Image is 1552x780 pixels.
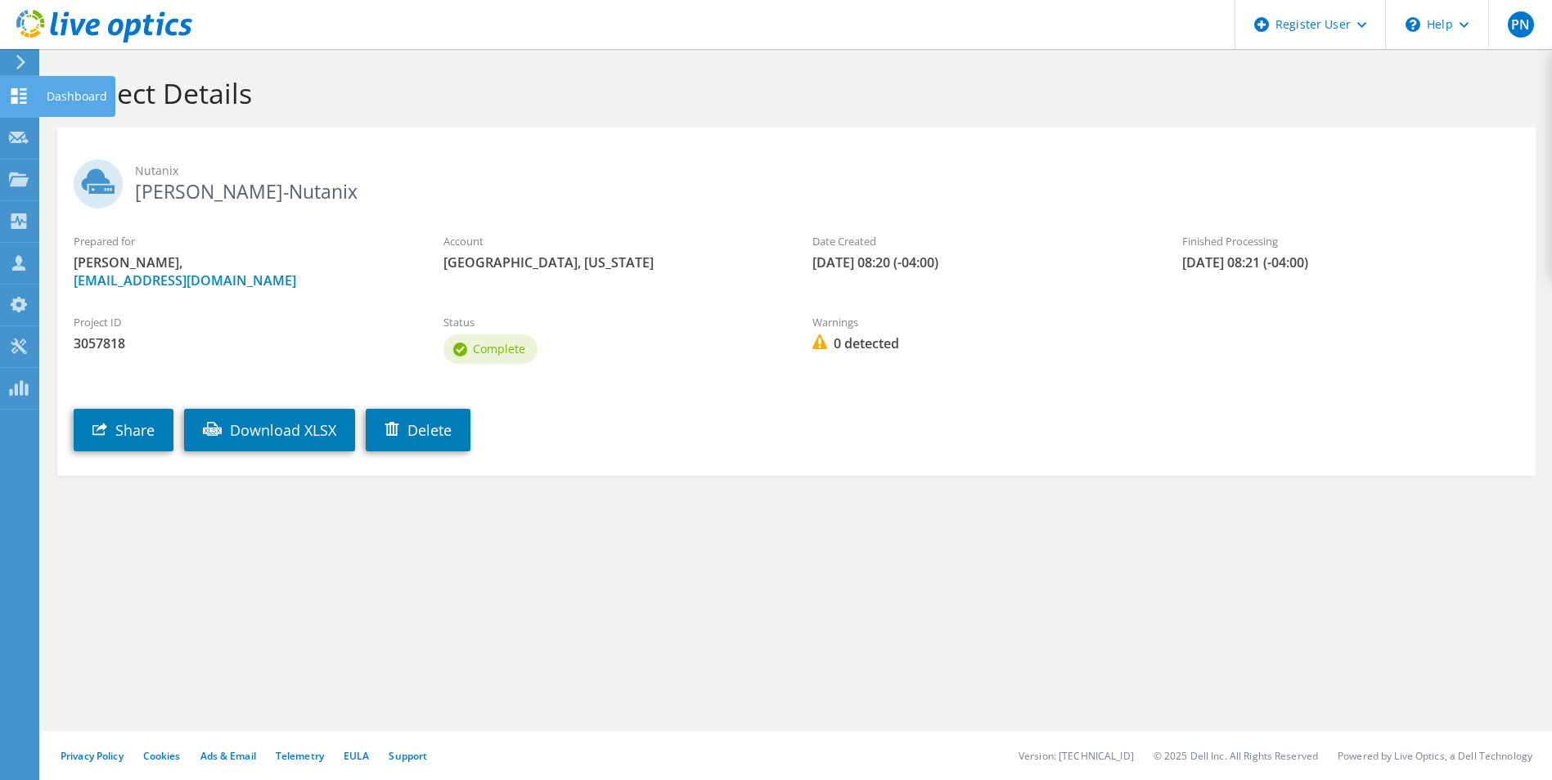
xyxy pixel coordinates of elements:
[344,749,369,763] a: EULA
[61,749,124,763] a: Privacy Policy
[1182,233,1519,249] label: Finished Processing
[200,749,256,763] a: Ads & Email
[135,162,1519,180] span: Nutanix
[74,271,296,289] a: [EMAIL_ADDRESS][DOMAIN_NAME]
[812,334,1149,352] span: 0 detected
[74,159,1519,200] h2: [PERSON_NAME]-Nutanix
[1406,17,1420,32] svg: \n
[812,233,1149,249] label: Date Created
[1019,749,1134,763] li: Version: [TECHNICAL_ID]
[812,314,1149,330] label: Warnings
[366,409,470,451] a: Delete
[74,409,173,451] a: Share
[812,253,1149,271] span: [DATE] 08:20 (-04:00)
[443,233,780,249] label: Account
[65,76,1519,110] h1: Project Details
[184,409,355,451] a: Download XLSX
[443,253,780,271] span: [GEOGRAPHIC_DATA], [US_STATE]
[389,749,427,763] a: Support
[443,314,780,330] label: Status
[143,749,181,763] a: Cookies
[473,341,525,356] span: Complete
[74,233,411,249] label: Prepared for
[1154,749,1318,763] li: © 2025 Dell Inc. All Rights Reserved
[38,76,115,117] div: Dashboard
[276,749,324,763] a: Telemetry
[1508,11,1534,38] span: PN
[1182,253,1519,271] span: [DATE] 08:21 (-04:00)
[74,253,411,289] span: [PERSON_NAME],
[1338,749,1532,763] li: Powered by Live Optics, a Dell Technology
[74,314,411,330] label: Project ID
[74,334,411,352] span: 3057818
